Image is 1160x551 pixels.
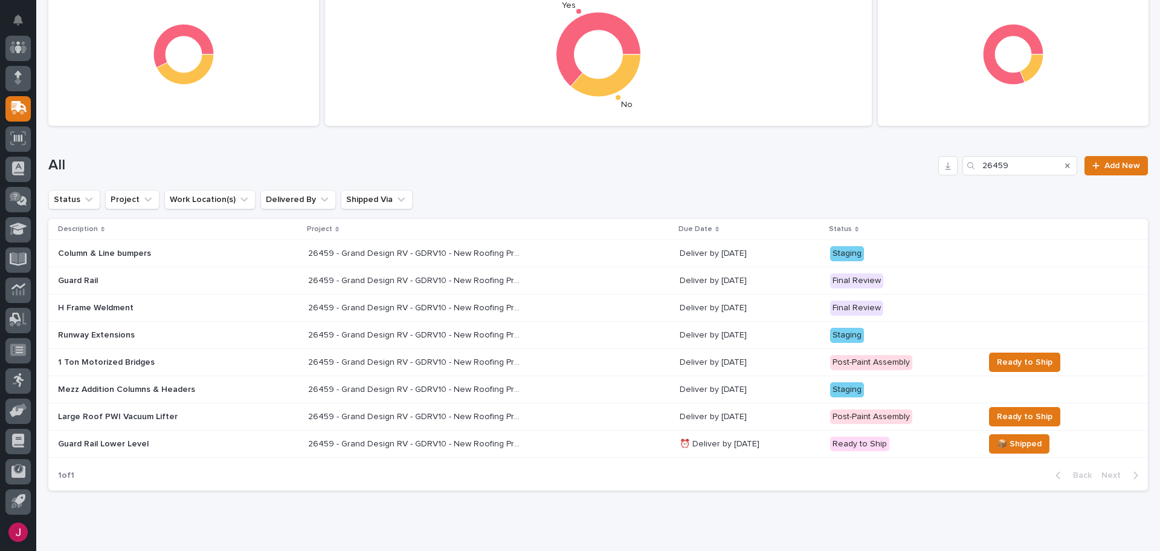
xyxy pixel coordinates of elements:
[830,301,883,316] div: Final Review
[562,2,576,10] text: Yes
[830,328,864,343] div: Staging
[308,382,522,395] p: 26459 - Grand Design RV - GDRV10 - New Roofing Project
[621,100,633,109] text: No
[307,223,332,236] p: Project
[48,295,1148,322] tr: H Frame Weldment26459 - Grand Design RV - GDRV10 - New Roofing Project26459 - Grand Design RV - G...
[5,7,31,33] button: Notifications
[48,403,1148,431] tr: Large Roof PWI Vacuum Lifter26459 - Grand Design RV - GDRV10 - New Roofing Project26459 - Grand D...
[830,437,889,452] div: Ready to Ship
[308,355,522,368] p: 26459 - Grand Design RV - GDRV10 - New Roofing Project
[308,437,522,449] p: 26459 - Grand Design RV - GDRV10 - New Roofing Project
[58,276,269,286] p: Guard Rail
[830,382,864,397] div: Staging
[1097,470,1148,481] button: Next
[308,301,522,313] p: 26459 - Grand Design RV - GDRV10 - New Roofing Project
[1066,470,1092,481] span: Back
[48,376,1148,403] tr: Mezz Addition Columns & Headers26459 - Grand Design RV - GDRV10 - New Roofing Project26459 - Gran...
[1084,156,1148,175] a: Add New
[48,157,933,174] h1: All
[680,439,820,449] p: ⏰ Deliver by [DATE]
[680,385,820,395] p: Deliver by [DATE]
[678,223,712,236] p: Due Date
[48,349,1148,376] tr: 1 Ton Motorized Bridges26459 - Grand Design RV - GDRV10 - New Roofing Project26459 - Grand Design...
[680,249,820,259] p: Deliver by [DATE]
[680,330,820,341] p: Deliver by [DATE]
[680,303,820,313] p: Deliver by [DATE]
[58,303,269,313] p: H Frame Weldment
[680,412,820,422] p: Deliver by [DATE]
[680,276,820,286] p: Deliver by [DATE]
[260,190,336,209] button: Delivered By
[308,409,522,422] p: 26459 - Grand Design RV - GDRV10 - New Roofing Project
[680,357,820,368] p: Deliver by [DATE]
[997,437,1042,451] span: 📦 Shipped
[164,190,256,209] button: Work Location(s)
[308,273,522,286] p: 26459 - Grand Design RV - GDRV10 - New Roofing Project
[58,223,98,236] p: Description
[308,246,522,259] p: 26459 - Grand Design RV - GDRV10 - New Roofing Project
[48,431,1148,458] tr: Guard Rail Lower Level26459 - Grand Design RV - GDRV10 - New Roofing Project26459 - Grand Design ...
[48,240,1148,267] tr: Column & Line bumpers26459 - Grand Design RV - GDRV10 - New Roofing Project26459 - Grand Design R...
[830,355,912,370] div: Post-Paint Assembly
[58,249,269,259] p: Column & Line bumpers
[58,412,269,422] p: Large Roof PWI Vacuum Lifter
[989,434,1049,454] button: 📦 Shipped
[105,190,159,209] button: Project
[48,190,100,209] button: Status
[308,328,522,341] p: 26459 - Grand Design RV - GDRV10 - New Roofing Project
[1046,470,1097,481] button: Back
[830,409,912,425] div: Post-Paint Assembly
[15,15,31,34] div: Notifications
[58,330,269,341] p: Runway Extensions
[997,409,1052,424] span: Ready to Ship
[830,246,864,261] div: Staging
[5,520,31,545] button: users-avatar
[989,407,1060,426] button: Ready to Ship
[48,267,1148,295] tr: Guard Rail26459 - Grand Design RV - GDRV10 - New Roofing Project26459 - Grand Design RV - GDRV10 ...
[830,273,883,289] div: Final Review
[829,223,852,236] p: Status
[58,385,269,395] p: Mezz Addition Columns & Headers
[58,439,269,449] p: Guard Rail Lower Level
[997,355,1052,370] span: Ready to Ship
[989,353,1060,372] button: Ready to Ship
[1101,470,1128,481] span: Next
[48,322,1148,349] tr: Runway Extensions26459 - Grand Design RV - GDRV10 - New Roofing Project26459 - Grand Design RV - ...
[1104,161,1140,170] span: Add New
[341,190,413,209] button: Shipped Via
[962,156,1077,175] input: Search
[58,357,269,368] p: 1 Ton Motorized Bridges
[48,461,84,491] p: 1 of 1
